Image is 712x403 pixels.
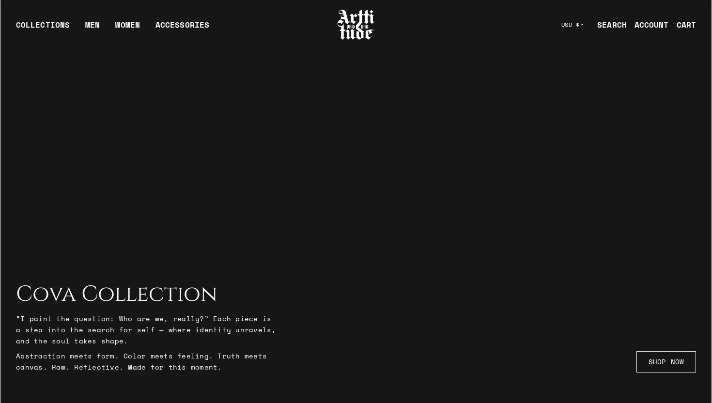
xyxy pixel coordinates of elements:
[677,19,696,31] div: CART
[556,14,590,35] button: USD $
[16,313,278,346] p: “I paint the question: Who are we, really?” Each piece is a step into the search for self — where...
[85,19,100,38] a: MEN
[16,350,278,372] p: Abstraction meets form. Color meets feeling. Truth meets canvas. Raw. Reflective. Made for this m...
[636,351,696,372] a: SHOP NOW
[561,21,580,29] span: USD $
[8,19,217,38] ul: Main navigation
[589,15,627,34] a: SEARCH
[627,15,669,34] a: ACCOUNT
[115,19,140,38] a: WOMEN
[337,8,375,41] img: Arttitude
[16,282,278,307] h2: Cova Collection
[155,19,209,38] div: ACCESSORIES
[669,15,696,34] a: Open cart
[16,19,70,38] div: COLLECTIONS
